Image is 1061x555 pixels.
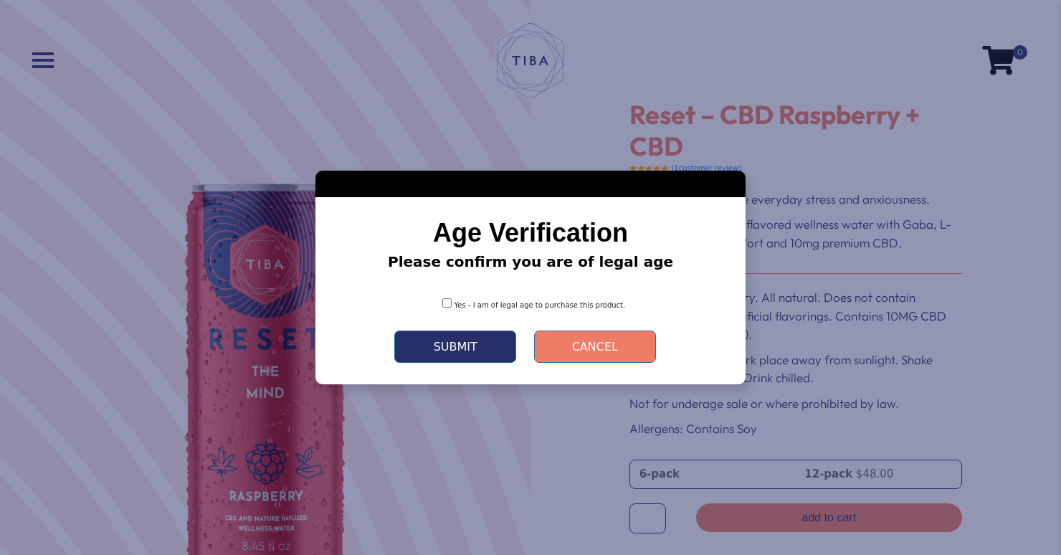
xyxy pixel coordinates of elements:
p: Please confirm you are of legal age [337,251,724,272]
h2: Age Verification [337,219,724,247]
button: Cancel [534,331,656,363]
a: Cancel [523,331,667,363]
span: Yes - I am of legal age to purchase this product. [455,301,626,309]
button: Submit [394,331,516,363]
